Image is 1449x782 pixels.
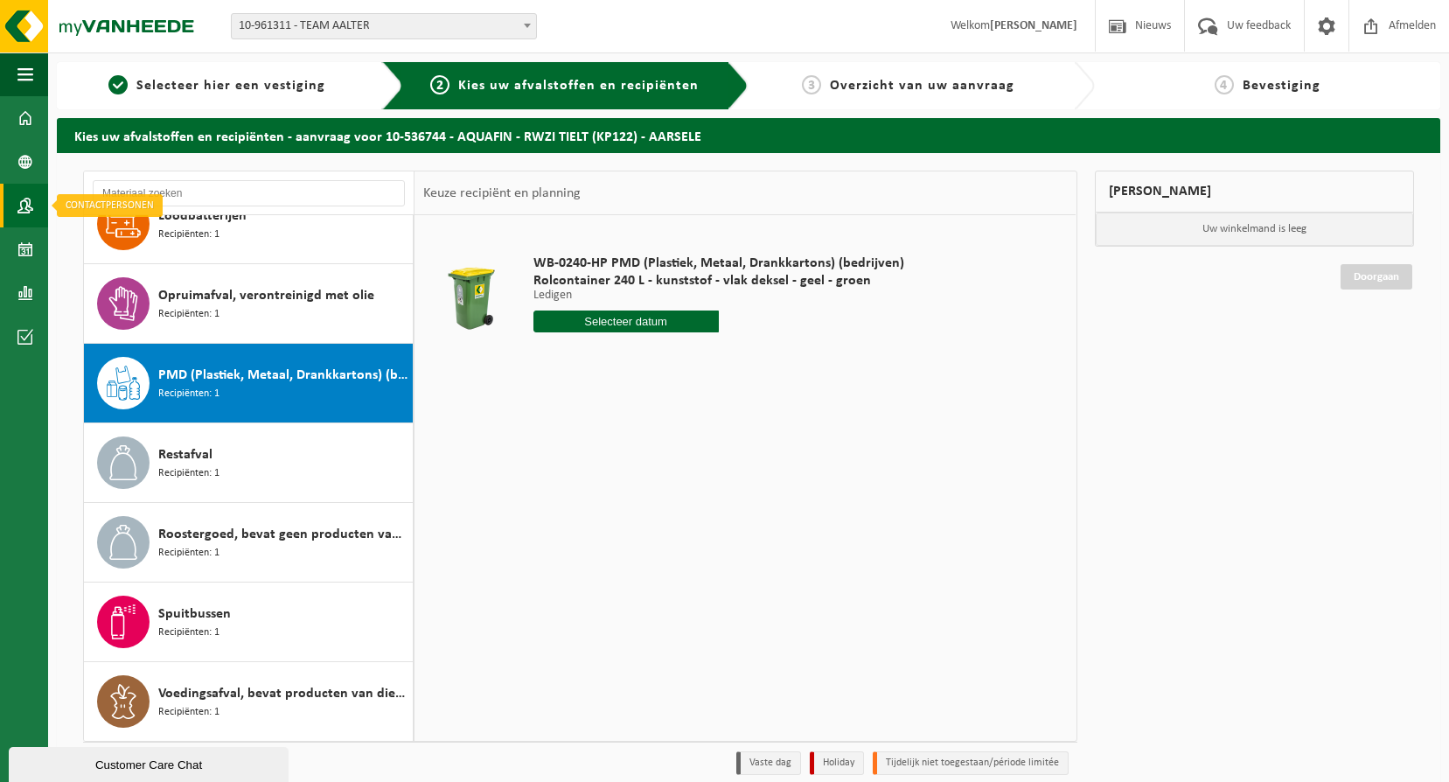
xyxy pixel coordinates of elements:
[57,118,1440,152] h2: Kies uw afvalstoffen en recipiënten - aanvraag voor 10-536744 - AQUAFIN - RWZI TIELT (KP122) - AA...
[1215,75,1234,94] span: 4
[158,704,219,721] span: Recipiënten: 1
[1096,213,1414,246] p: Uw winkelmand is leeg
[533,272,904,290] span: Rolcontainer 240 L - kunststof - vlak deksel - geel - groen
[158,524,408,545] span: Roostergoed, bevat geen producten van dierlijke oorsprong
[533,311,719,332] input: Selecteer datum
[158,465,219,482] span: Recipiënten: 1
[533,255,904,272] span: WB-0240-HP PMD (Plastiek, Metaal, Drankkartons) (bedrijven)
[9,744,292,782] iframe: chat widget
[136,79,325,93] span: Selecteer hier een vestiging
[108,75,128,94] span: 1
[830,79,1014,93] span: Overzicht van uw aanvraag
[430,75,449,94] span: 2
[66,75,368,96] a: 1Selecteer hier een vestiging
[533,290,904,302] p: Ledigen
[84,662,414,741] button: Voedingsafval, bevat producten van dierlijke oorsprong, onverpakt, categorie 3 Recipiënten: 1
[414,171,589,215] div: Keuze recipiënt en planning
[802,75,821,94] span: 3
[84,344,414,423] button: PMD (Plastiek, Metaal, Drankkartons) (bedrijven) Recipiënten: 1
[158,683,408,704] span: Voedingsafval, bevat producten van dierlijke oorsprong, onverpakt, categorie 3
[231,13,537,39] span: 10-961311 - TEAM AALTER
[736,751,801,775] li: Vaste dag
[1243,79,1320,93] span: Bevestiging
[158,604,231,625] span: Spuitbussen
[158,285,374,306] span: Opruimafval, verontreinigd met olie
[158,365,408,386] span: PMD (Plastiek, Metaal, Drankkartons) (bedrijven)
[458,79,699,93] span: Kies uw afvalstoffen en recipiënten
[158,386,219,402] span: Recipiënten: 1
[158,206,247,227] span: Loodbatterijen
[232,14,536,38] span: 10-961311 - TEAM AALTER
[158,444,212,465] span: Restafval
[873,751,1069,775] li: Tijdelijk niet toegestaan/période limitée
[158,227,219,243] span: Recipiënten: 1
[158,545,219,562] span: Recipiënten: 1
[84,185,414,264] button: Loodbatterijen Recipiënten: 1
[158,625,219,641] span: Recipiënten: 1
[990,19,1077,32] strong: [PERSON_NAME]
[1341,264,1412,290] a: Doorgaan
[158,306,219,323] span: Recipiënten: 1
[93,180,405,206] input: Materiaal zoeken
[1095,171,1415,213] div: [PERSON_NAME]
[84,583,414,662] button: Spuitbussen Recipiënten: 1
[810,751,864,775] li: Holiday
[84,264,414,344] button: Opruimafval, verontreinigd met olie Recipiënten: 1
[84,423,414,503] button: Restafval Recipiënten: 1
[84,503,414,583] button: Roostergoed, bevat geen producten van dierlijke oorsprong Recipiënten: 1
